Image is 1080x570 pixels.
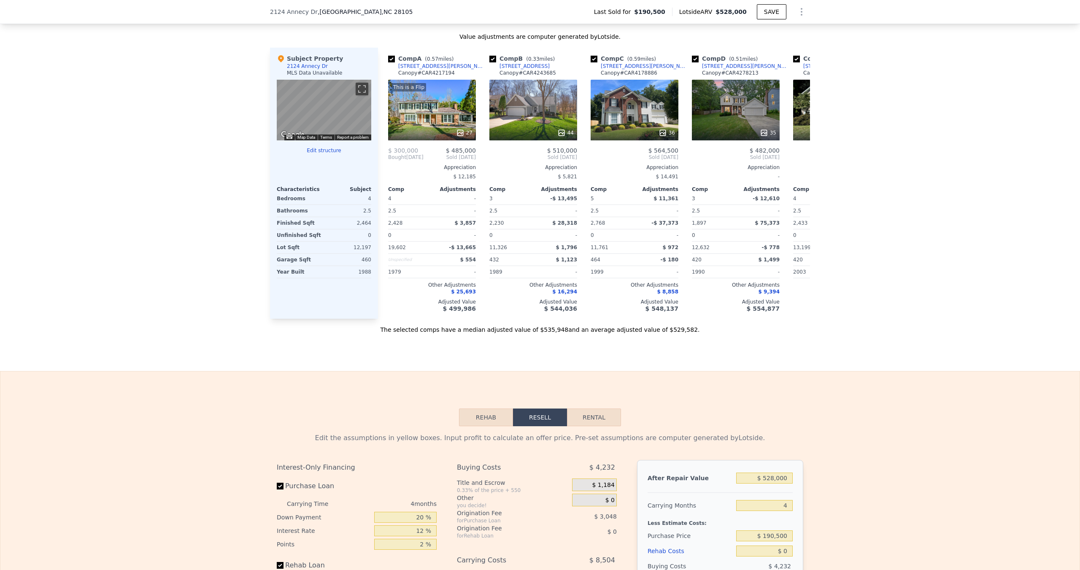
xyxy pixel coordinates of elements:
div: [STREET_ADDRESS][PERSON_NAME] [398,63,486,70]
span: 13,199 [793,245,811,250]
div: Map [277,80,371,140]
div: - [692,171,780,183]
div: - [535,205,577,217]
span: 2,433 [793,220,807,226]
div: - [636,205,678,217]
button: Resell [513,409,567,426]
div: 2.5 [692,205,734,217]
a: Report a problem [337,135,369,140]
div: Carrying Time [287,497,342,511]
span: $ 3,857 [455,220,476,226]
span: -$ 13,665 [449,245,476,250]
div: Adjustments [736,186,780,193]
span: Sold [DATE] [424,154,476,161]
div: 1989 [489,266,532,278]
div: Adjusted Value [692,298,780,305]
div: 2.5 [489,205,532,217]
span: Lotside ARV [679,8,715,16]
div: Canopy # CAR4278213 [702,70,759,76]
input: Rehab Loan [277,562,283,569]
span: 2,768 [591,220,605,226]
a: Open this area in Google Maps (opens a new window) [279,129,307,140]
a: Terms (opens in new tab) [320,135,332,140]
div: Comp E [793,54,861,63]
div: Comp A [388,54,457,63]
div: Street View [277,80,371,140]
div: Other Adjustments [692,282,780,288]
div: Edit the assumptions in yellow boxes. Input profit to calculate an offer price. Pre-set assumptio... [277,433,803,443]
div: Adjusted Value [388,298,476,305]
span: $ 1,123 [556,257,577,263]
div: [STREET_ADDRESS] [499,63,550,70]
span: , NC 28105 [382,8,413,15]
button: Rental [567,409,621,426]
span: $528,000 [715,8,747,15]
div: 2003 [793,266,835,278]
span: 11,761 [591,245,608,250]
span: $ 8,858 [657,289,678,295]
span: $ 972 [662,245,678,250]
span: $ 548,137 [645,305,678,312]
div: Origination Fee [457,509,551,517]
div: 44 [557,129,574,137]
div: 2.5 [591,205,633,217]
div: Adjustments [432,186,476,193]
div: Subject [324,186,371,193]
a: [STREET_ADDRESS][PERSON_NAME] [692,63,790,70]
div: Interest-Only Financing [277,460,437,475]
span: $ 28,318 [552,220,577,226]
span: -$ 37,373 [651,220,678,226]
span: Sold [DATE] [489,154,577,161]
div: Appreciation [489,164,577,171]
div: - [737,205,780,217]
span: $ 1,499 [759,257,780,263]
div: 1979 [388,266,430,278]
div: Appreciation [692,164,780,171]
span: $ 564,500 [648,147,678,154]
div: Down Payment [277,511,371,524]
div: Adjustments [533,186,577,193]
a: [STREET_ADDRESS][PERSON_NAME] [388,63,486,70]
span: 0.57 [427,56,438,62]
div: Appreciation [388,164,476,171]
span: $ 25,693 [451,289,476,295]
div: 2.5 [793,205,835,217]
div: you decide! [457,502,569,509]
span: ( miles) [523,56,558,62]
div: Finished Sqft [277,217,322,229]
div: Comp [591,186,634,193]
div: for Purchase Loan [457,517,551,524]
div: Value adjustments are computer generated by Lotside . [270,32,810,41]
div: 1999 [591,266,633,278]
div: 1990 [692,266,734,278]
span: 420 [692,257,702,263]
div: - [434,193,476,204]
span: 2124 Annecy Dr [270,8,318,16]
div: Appreciation [591,164,678,171]
div: Characteristics [277,186,324,193]
div: Adjusted Value [793,298,881,305]
a: [STREET_ADDRESS] [793,63,853,70]
label: Purchase Loan [277,479,371,494]
div: MLS Data Unavailable [287,70,343,76]
span: $ 12,185 [454,174,476,180]
div: - [737,266,780,278]
span: $ 0 [607,528,617,535]
div: Lot Sqft [277,242,322,253]
button: Keyboard shortcuts [286,135,292,139]
span: , [GEOGRAPHIC_DATA] [318,8,413,16]
div: Buying Costs [457,460,551,475]
div: Other Adjustments [793,282,881,288]
span: $ 554,877 [747,305,780,312]
span: 0 [591,232,594,238]
span: $ 16,294 [552,289,577,295]
div: Rehab Costs [648,543,733,559]
span: ( miles) [421,56,457,62]
div: Comp D [692,54,761,63]
span: 0 [793,232,796,238]
span: $ 1,796 [556,245,577,250]
div: - [737,229,780,241]
span: Sold [DATE] [591,154,678,161]
span: 2,230 [489,220,504,226]
span: $ 482,000 [750,147,780,154]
